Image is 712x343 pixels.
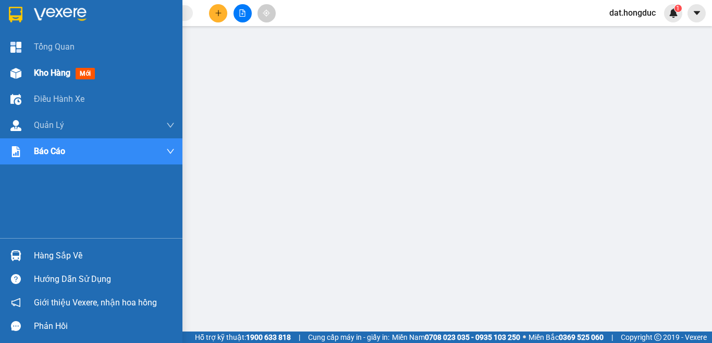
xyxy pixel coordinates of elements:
[34,318,175,334] div: Phản hồi
[10,94,21,105] img: warehouse-icon
[263,9,270,17] span: aim
[34,145,65,158] span: Báo cáo
[11,321,21,331] span: message
[392,332,520,343] span: Miền Nam
[209,4,227,22] button: plus
[601,6,664,19] span: dat.hongduc
[529,332,604,343] span: Miền Bắc
[676,5,680,12] span: 1
[34,296,157,309] span: Giới thiệu Vexere, nhận hoa hồng
[9,7,22,22] img: logo-vxr
[10,42,21,53] img: dashboard-icon
[34,40,75,53] span: Tổng Quan
[34,119,64,132] span: Quản Lý
[10,68,21,79] img: warehouse-icon
[11,274,21,284] span: question-circle
[669,8,678,18] img: icon-new-feature
[234,4,252,22] button: file-add
[239,9,246,17] span: file-add
[246,333,291,341] strong: 1900 633 818
[215,9,222,17] span: plus
[34,68,70,78] span: Kho hàng
[166,147,175,156] span: down
[195,332,291,343] span: Hỗ trợ kỹ thuật:
[692,8,702,18] span: caret-down
[76,68,95,79] span: mới
[10,250,21,261] img: warehouse-icon
[654,334,661,341] span: copyright
[34,271,175,287] div: Hướng dẫn sử dụng
[559,333,604,341] strong: 0369 525 060
[611,332,613,343] span: |
[10,120,21,131] img: warehouse-icon
[299,332,300,343] span: |
[523,335,526,339] span: ⚪️
[425,333,520,341] strong: 0708 023 035 - 0935 103 250
[166,121,175,129] span: down
[257,4,276,22] button: aim
[688,4,706,22] button: caret-down
[308,332,389,343] span: Cung cấp máy in - giấy in:
[34,92,84,105] span: Điều hành xe
[674,5,682,12] sup: 1
[10,146,21,157] img: solution-icon
[34,248,175,264] div: Hàng sắp về
[11,298,21,307] span: notification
